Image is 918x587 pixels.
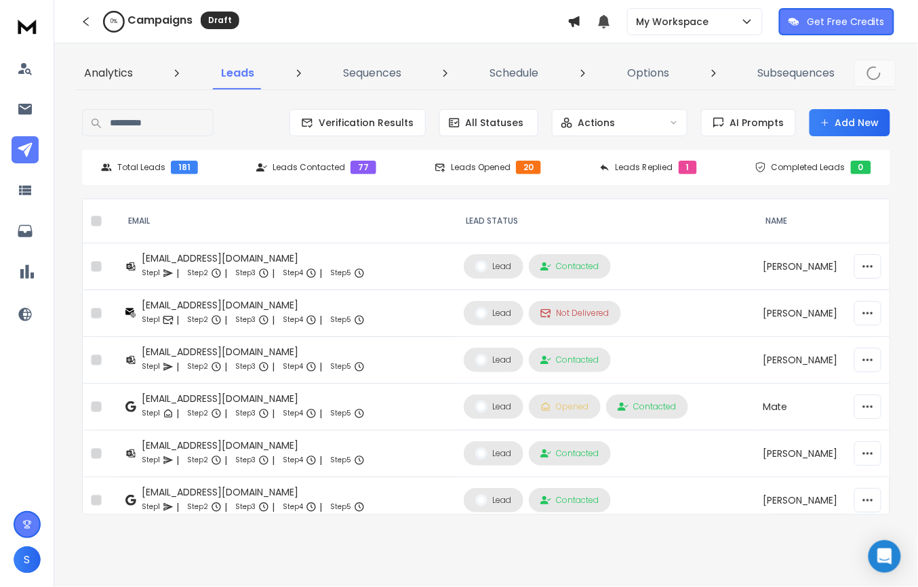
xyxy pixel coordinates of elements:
[283,407,303,420] p: Step 4
[84,65,133,81] p: Analytics
[187,453,208,467] p: Step 2
[466,116,524,129] p: All Statuses
[187,360,208,373] p: Step 2
[725,116,784,129] span: AI Prompts
[319,313,322,327] p: |
[750,57,843,89] a: Subsequences
[755,384,846,430] td: Mate
[176,453,179,467] p: |
[14,14,41,39] img: logo
[283,453,303,467] p: Step 4
[330,453,351,467] p: Step 5
[319,407,322,420] p: |
[272,360,275,373] p: |
[456,199,755,243] th: LEAD STATUS
[475,307,512,319] div: Lead
[224,266,227,280] p: |
[490,65,539,81] p: Schedule
[755,290,846,337] td: [PERSON_NAME]
[187,266,208,280] p: Step 2
[187,500,208,514] p: Step 2
[475,260,512,272] div: Lead
[578,116,616,129] p: Actions
[540,448,599,459] div: Contacted
[851,161,871,174] div: 0
[755,337,846,384] td: [PERSON_NAME]
[111,18,117,26] p: 0 %
[330,313,351,327] p: Step 5
[779,8,894,35] button: Get Free Credits
[540,401,589,412] div: Opened
[176,407,179,420] p: |
[319,453,322,467] p: |
[224,407,227,420] p: |
[214,57,263,89] a: Leads
[272,500,275,514] p: |
[142,407,160,420] p: Step 1
[475,354,512,366] div: Lead
[142,345,365,359] div: [EMAIL_ADDRESS][DOMAIN_NAME]
[117,199,456,243] th: EMAIL
[701,109,796,136] button: AI Prompts
[540,261,599,272] div: Contacted
[755,199,846,243] th: NAME
[272,407,275,420] p: |
[187,407,208,420] p: Step 2
[14,546,41,573] button: S
[142,453,160,467] p: Step 1
[142,360,160,373] p: Step 1
[235,266,256,280] p: Step 3
[343,65,401,81] p: Sequences
[616,162,673,173] p: Leads Replied
[319,360,322,373] p: |
[335,57,410,89] a: Sequences
[117,162,165,173] p: Total Leads
[142,266,160,280] p: Step 1
[273,162,345,173] p: Leads Contacted
[772,162,845,173] p: Completed Leads
[319,500,322,514] p: |
[679,161,697,174] div: 1
[224,360,227,373] p: |
[176,500,179,514] p: |
[540,355,599,365] div: Contacted
[235,360,256,373] p: Step 3
[224,313,227,327] p: |
[540,308,610,319] div: Not Delivered
[540,495,599,506] div: Contacted
[142,500,160,514] p: Step 1
[869,540,901,573] div: Open Intercom Messenger
[272,266,275,280] p: |
[810,109,890,136] button: Add New
[235,313,256,327] p: Step 3
[127,12,193,28] h1: Campaigns
[627,65,669,81] p: Options
[176,266,179,280] p: |
[283,266,303,280] p: Step 4
[176,313,179,327] p: |
[755,477,846,524] td: [PERSON_NAME]
[475,494,512,506] div: Lead
[142,485,365,499] div: [EMAIL_ADDRESS][DOMAIN_NAME]
[451,162,511,173] p: Leads Opened
[636,15,715,28] p: My Workspace
[618,401,677,412] div: Contacted
[272,453,275,467] p: |
[142,313,160,327] p: Step 1
[516,161,541,174] div: 20
[76,57,141,89] a: Analytics
[187,313,208,327] p: Step 2
[330,500,351,514] p: Step 5
[224,453,227,467] p: |
[758,65,835,81] p: Subsequences
[482,57,547,89] a: Schedule
[222,65,255,81] p: Leads
[619,57,677,89] a: Options
[807,15,885,28] p: Get Free Credits
[272,313,275,327] p: |
[142,298,365,312] div: [EMAIL_ADDRESS][DOMAIN_NAME]
[142,439,365,452] div: [EMAIL_ADDRESS][DOMAIN_NAME]
[142,251,365,265] div: [EMAIL_ADDRESS][DOMAIN_NAME]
